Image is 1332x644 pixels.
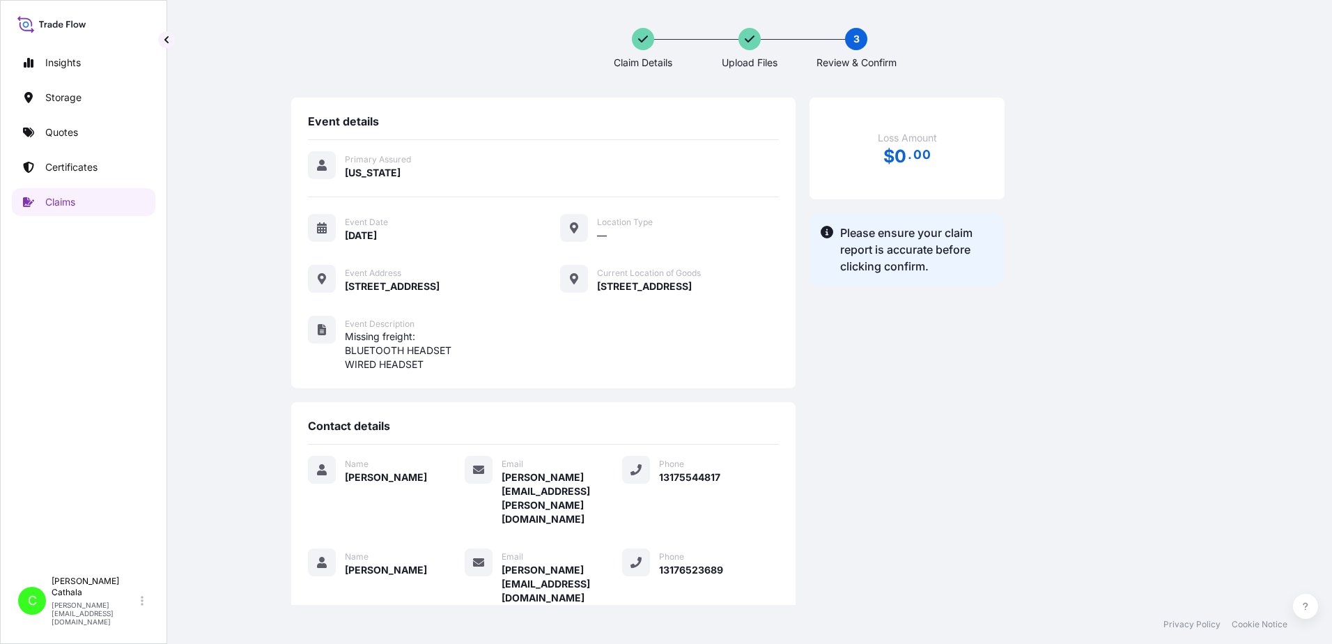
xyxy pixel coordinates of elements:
span: Name [345,459,369,470]
a: Certificates [12,153,155,181]
span: Please ensure your claim report is accurate before clicking confirm. [840,224,993,275]
span: [US_STATE] [345,166,401,180]
span: 13176523689 [659,563,723,577]
span: [STREET_ADDRESS] [345,279,440,293]
span: Missing freight: BLUETOOTH HEADSET WIRED HEADSET [345,330,779,371]
span: Event Description [345,319,415,330]
p: Certificates [45,160,98,174]
span: Location Type [597,217,653,228]
span: Event Address [345,268,401,279]
p: Storage [45,91,82,105]
span: C [28,594,37,608]
span: 13175544817 [659,470,720,484]
span: Phone [659,459,684,470]
p: Claims [45,195,75,209]
span: Loss Amount [878,131,937,145]
p: Quotes [45,125,78,139]
p: Insights [45,56,81,70]
span: [DATE] [345,229,377,243]
span: 3 [853,32,860,46]
span: [STREET_ADDRESS] [597,279,692,293]
a: Cookie Notice [1232,619,1287,630]
span: Email [502,551,523,562]
span: [PERSON_NAME][EMAIL_ADDRESS][PERSON_NAME][DOMAIN_NAME] [502,470,621,526]
span: Review & Confirm [816,56,897,70]
span: Phone [659,551,684,562]
span: $ [883,148,895,165]
p: [PERSON_NAME][EMAIL_ADDRESS][DOMAIN_NAME] [52,601,138,626]
span: Event Date [345,217,388,228]
span: Current Location of Goods [597,268,701,279]
span: — [597,229,607,243]
span: Contact details [308,419,390,433]
span: Event details [308,114,379,128]
a: Storage [12,84,155,112]
span: [PERSON_NAME][EMAIL_ADDRESS][DOMAIN_NAME] [502,563,621,605]
span: Claim Details [614,56,672,70]
a: Insights [12,49,155,77]
span: Upload Files [722,56,777,70]
span: [PERSON_NAME] [345,470,427,484]
span: . [908,151,912,159]
span: [PERSON_NAME] [345,563,427,577]
span: Email [502,459,523,470]
span: 00 [913,151,930,159]
a: Claims [12,188,155,216]
a: Privacy Policy [1163,619,1221,630]
span: Primary Assured [345,154,411,165]
span: 0 [895,148,906,165]
a: Quotes [12,118,155,146]
span: Name [345,551,369,562]
p: [PERSON_NAME] Cathala [52,576,138,598]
